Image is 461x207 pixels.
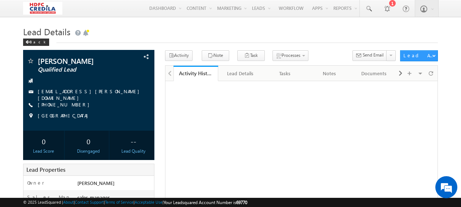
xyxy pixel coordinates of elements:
[23,2,62,15] img: Custom Logo
[164,200,247,205] span: Your Leadsquared Account Number is
[70,148,107,155] div: Disengaged
[27,194,71,207] label: Sales Manager
[105,200,133,204] a: Terms of Service
[114,134,152,148] div: --
[173,66,218,80] li: Activity History
[38,57,118,65] span: [PERSON_NAME]
[237,50,265,61] button: Task
[363,52,384,58] span: Send Email
[358,69,390,78] div: Documents
[25,148,62,155] div: Lead Score
[268,69,301,78] div: Tasks
[165,50,193,61] button: Activity
[23,26,70,37] span: Lead Details
[23,39,49,46] div: Back
[173,66,218,81] a: Activity History
[76,194,154,204] div: sales_manager
[224,69,256,78] div: Lead Details
[77,180,114,186] span: [PERSON_NAME]
[403,52,435,59] div: Lead Actions
[236,200,247,205] span: 69770
[38,66,118,73] span: Qualified Lead
[38,88,143,101] a: [EMAIL_ADDRESS][PERSON_NAME][DOMAIN_NAME]
[63,200,74,204] a: About
[38,101,93,108] a: [PHONE_NUMBER]
[75,200,104,204] a: Contact Support
[218,66,263,81] a: Lead Details
[23,199,247,206] span: © 2025 LeadSquared | | | | |
[23,38,53,44] a: Back
[352,50,387,61] button: Send Email
[25,134,62,148] div: 0
[272,50,308,61] button: Processes
[26,166,65,173] span: Lead Properties
[202,50,229,61] button: Note
[263,66,307,81] a: Tasks
[135,200,162,204] a: Acceptable Use
[27,179,44,186] label: Owner
[38,112,92,120] span: [GEOGRAPHIC_DATA]
[70,134,107,148] div: 0
[179,70,213,77] div: Activity History
[400,50,438,61] button: Lead Actions
[114,148,152,155] div: Lead Quality
[282,52,300,58] span: Processes
[307,66,352,81] a: Notes
[352,66,397,81] a: Documents
[313,69,345,78] div: Notes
